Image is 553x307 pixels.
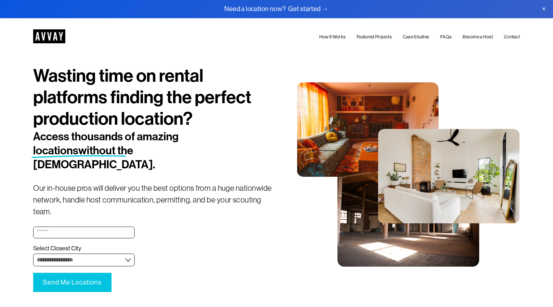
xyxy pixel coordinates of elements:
[33,65,276,130] h1: Wasting time on rental platforms finding the perfect production location?
[319,33,346,41] a: How It Works
[440,33,452,41] a: FAQs
[33,254,135,266] select: Select Closest City
[33,29,65,43] img: AVVAY - The First Nationwide Location Scouting Co.
[463,33,493,41] a: Become a Host
[403,33,429,41] a: Case Studies
[33,144,155,171] span: without the [DEMOGRAPHIC_DATA].
[43,279,102,286] span: Send Me Locations
[504,33,520,41] a: Contact
[33,182,276,218] p: Our in-house pros will deliver you the best options from a huge nationwide network, handle host c...
[357,33,392,41] a: Featured Projects
[33,273,112,292] button: Send Me LocationsSend Me Locations
[33,245,81,252] span: Select Closest City
[33,130,236,172] h2: Access thousands of amazing locations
